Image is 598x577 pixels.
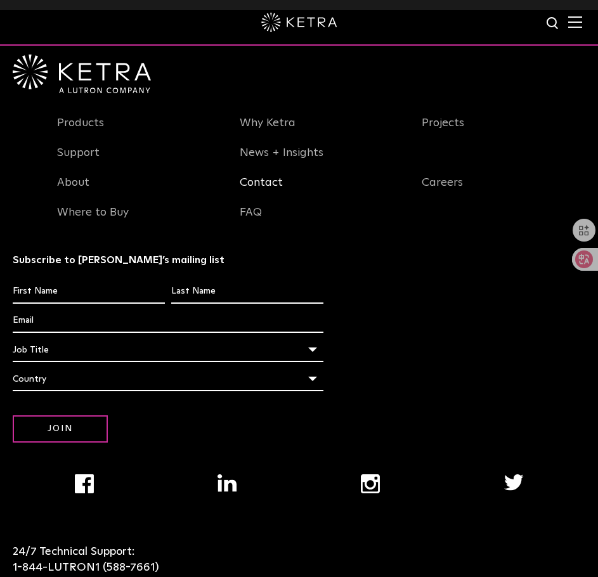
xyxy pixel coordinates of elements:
[261,13,337,32] img: ketra-logo-2019-white
[57,175,585,235] div: Navigation Menu
[240,146,323,175] a: News + Insights
[545,16,561,32] img: search icon
[57,146,100,175] a: Support
[57,176,89,205] a: About
[57,115,585,175] div: Navigation Menu
[57,205,129,235] a: Where to Buy
[240,176,283,205] a: Contact
[13,254,585,267] h3: Subscribe to [PERSON_NAME]’s mailing list
[422,176,463,205] a: Careers
[75,474,94,493] img: facebook
[13,562,159,573] a: 1-844-LUTRON1 (588-7661)
[13,474,585,544] div: Navigation Menu
[218,474,237,492] img: linkedin
[240,116,296,145] a: Why Ketra
[57,116,104,145] a: Products
[422,116,464,145] a: Projects
[13,309,323,333] input: Email
[361,474,380,493] img: instagram
[504,474,524,491] img: twitter
[13,338,323,362] div: Job Title
[13,367,323,391] div: Country
[568,16,582,28] img: Hamburger%20Nav.svg
[171,280,323,304] input: Last Name
[13,280,165,304] input: First Name
[13,415,108,443] input: Join
[13,55,151,94] img: Ketra-aLutronCo_White_RGB
[240,205,262,235] a: FAQ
